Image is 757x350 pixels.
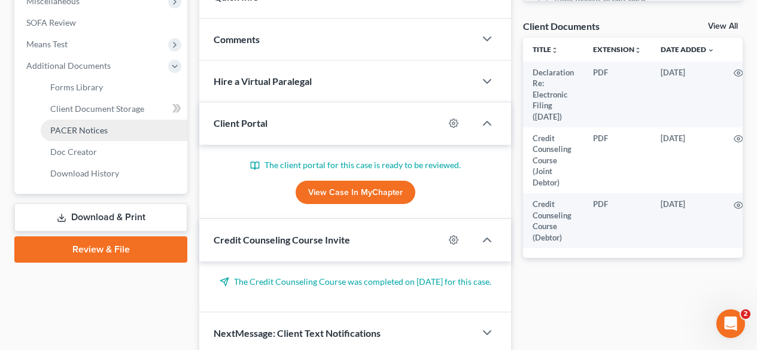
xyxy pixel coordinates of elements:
[50,104,144,114] span: Client Document Storage
[651,193,724,248] td: [DATE]
[50,125,108,135] span: PACER Notices
[214,34,260,45] span: Comments
[661,45,715,54] a: Date Added expand_more
[26,17,76,28] span: SOFA Review
[634,47,642,54] i: unfold_more
[41,98,187,120] a: Client Document Storage
[214,276,497,288] p: The Credit Counseling Course was completed on [DATE] for this case.
[583,193,651,248] td: PDF
[26,60,111,71] span: Additional Documents
[708,22,738,31] a: View All
[551,47,558,54] i: unfold_more
[41,163,187,184] a: Download History
[41,141,187,163] a: Doc Creator
[533,45,558,54] a: Titleunfold_more
[14,203,187,232] a: Download & Print
[741,309,750,319] span: 2
[716,309,745,338] iframe: Intercom live chat
[523,127,583,193] td: Credit Counseling Course (Joint Debtor)
[14,236,187,263] a: Review & File
[50,168,119,178] span: Download History
[214,234,350,245] span: Credit Counseling Course Invite
[593,45,642,54] a: Extensionunfold_more
[707,47,715,54] i: expand_more
[296,181,415,205] a: View Case in MyChapter
[214,75,312,87] span: Hire a Virtual Paralegal
[214,117,267,129] span: Client Portal
[17,12,187,34] a: SOFA Review
[214,327,381,339] span: NextMessage: Client Text Notifications
[41,120,187,141] a: PACER Notices
[651,127,724,193] td: [DATE]
[523,62,583,127] td: Declaration Re: Electronic Filing ([DATE])
[583,127,651,193] td: PDF
[651,62,724,127] td: [DATE]
[50,147,97,157] span: Doc Creator
[26,39,68,49] span: Means Test
[41,77,187,98] a: Forms Library
[523,193,583,248] td: Credit Counseling Course (Debtor)
[583,62,651,127] td: PDF
[523,20,600,32] div: Client Documents
[214,159,497,171] p: The client portal for this case is ready to be reviewed.
[50,82,103,92] span: Forms Library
